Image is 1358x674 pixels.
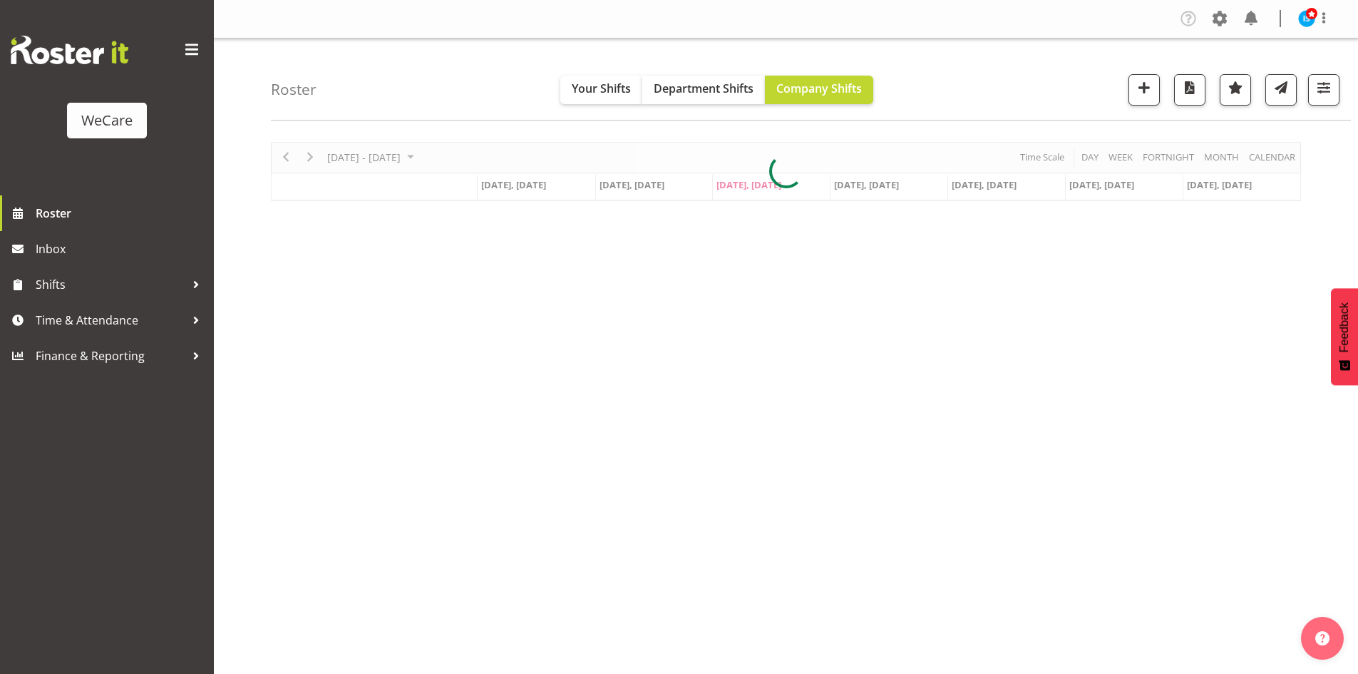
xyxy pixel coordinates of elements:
[1338,302,1351,352] span: Feedback
[776,81,862,96] span: Company Shifts
[36,238,207,260] span: Inbox
[271,81,317,98] h4: Roster
[36,203,207,224] span: Roster
[11,36,128,64] img: Rosterit website logo
[1315,631,1329,645] img: help-xxl-2.png
[642,76,765,104] button: Department Shifts
[560,76,642,104] button: Your Shifts
[36,274,185,295] span: Shifts
[1174,74,1205,106] button: Download a PDF of the roster according to the set date range.
[765,76,873,104] button: Company Shifts
[1331,288,1358,385] button: Feedback - Show survey
[1220,74,1251,106] button: Highlight an important date within the roster.
[1265,74,1297,106] button: Send a list of all shifts for the selected filtered period to all rostered employees.
[572,81,631,96] span: Your Shifts
[36,310,185,331] span: Time & Attendance
[81,110,133,131] div: WeCare
[36,345,185,367] span: Finance & Reporting
[654,81,753,96] span: Department Shifts
[1128,74,1160,106] button: Add a new shift
[1308,74,1339,106] button: Filter Shifts
[1298,10,1315,27] img: isabel-simcox10849.jpg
